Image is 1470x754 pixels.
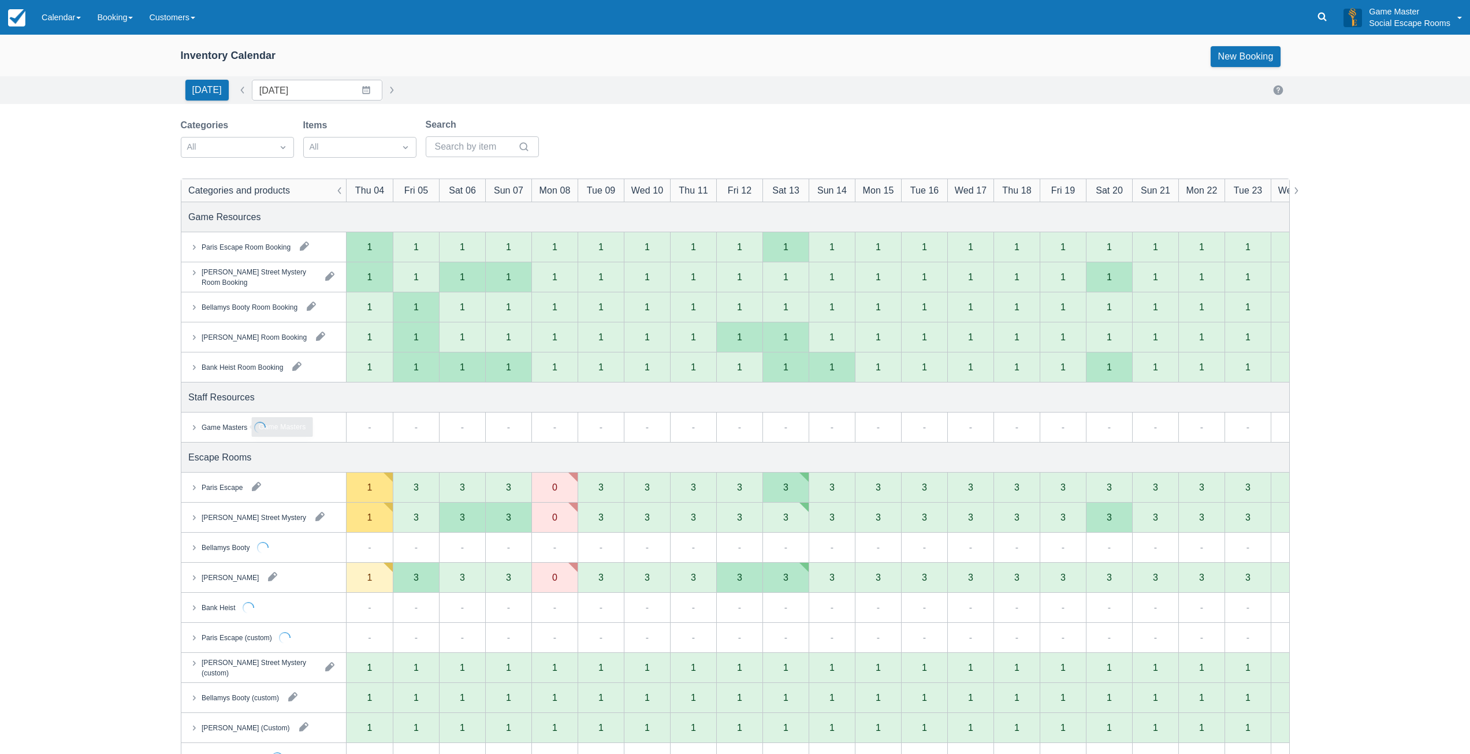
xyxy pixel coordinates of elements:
[414,302,419,311] div: 1
[414,272,419,281] div: 1
[1153,302,1158,311] div: 1
[414,420,417,434] div: -
[876,272,881,281] div: 1
[201,542,250,552] div: Bellamys Booty
[783,512,788,522] div: 3
[1153,482,1158,492] div: 3
[252,417,313,437] div: Game Masters
[1096,183,1123,197] div: Sat 20
[1153,362,1158,372] div: 1
[691,600,694,614] div: -
[1278,183,1309,197] div: Wed 24
[506,512,511,522] div: 3
[277,142,289,153] span: Dropdown icon
[829,573,835,582] div: 3
[355,183,384,197] div: Thu 04
[631,183,663,197] div: Wed 10
[876,512,881,522] div: 3
[737,302,742,311] div: 1
[922,272,927,281] div: 1
[645,302,650,311] div: 1
[1200,540,1203,554] div: -
[1107,362,1112,372] div: 1
[1061,540,1064,554] div: -
[367,242,372,251] div: 1
[1014,573,1019,582] div: 3
[188,210,261,224] div: Game Resources
[737,573,742,582] div: 3
[876,362,881,372] div: 1
[506,272,511,281] div: 1
[968,332,973,341] div: 1
[460,420,463,434] div: -
[188,183,290,197] div: Categories and products
[645,332,650,341] div: 1
[426,118,461,132] label: Search
[1153,630,1156,644] div: -
[830,420,833,434] div: -
[1060,242,1066,251] div: 1
[201,242,290,252] div: Paris Escape Room Booking
[414,663,419,672] div: 1
[1200,600,1203,614] div: -
[1245,573,1251,582] div: 3
[368,630,371,644] div: -
[691,630,694,644] div: -
[968,512,973,522] div: 3
[922,540,925,554] div: -
[460,512,465,522] div: 3
[552,242,557,251] div: 1
[414,242,419,251] div: 1
[367,573,372,582] div: 1
[968,573,973,582] div: 3
[829,242,835,251] div: 1
[1107,482,1112,492] div: 3
[553,540,556,554] div: -
[727,183,751,197] div: Fri 12
[691,362,696,372] div: 1
[460,663,465,672] div: 1
[1153,512,1158,522] div: 3
[1344,8,1362,27] img: A3
[1107,630,1110,644] div: -
[783,272,788,281] div: 1
[738,420,740,434] div: -
[460,272,465,281] div: 1
[506,332,511,341] div: 1
[493,183,523,197] div: Sun 07
[1246,600,1249,614] div: -
[922,573,927,582] div: 3
[691,420,694,434] div: -
[1199,302,1204,311] div: 1
[645,272,650,281] div: 1
[414,332,419,341] div: 1
[460,630,463,644] div: -
[830,540,833,554] div: -
[367,512,372,522] div: 1
[506,302,511,311] div: 1
[507,630,509,644] div: -
[553,600,556,614] div: -
[691,302,696,311] div: 1
[552,663,557,672] div: 1
[1060,272,1066,281] div: 1
[552,362,557,372] div: 1
[449,183,476,197] div: Sat 06
[368,600,371,614] div: -
[599,600,602,614] div: -
[201,332,306,342] div: [PERSON_NAME] Room Booking
[691,540,694,554] div: -
[1014,242,1019,251] div: 1
[1153,272,1158,281] div: 1
[830,630,833,644] div: -
[645,663,650,672] div: 1
[645,420,648,434] div: -
[414,540,417,554] div: -
[201,266,315,287] div: [PERSON_NAME] Street Mystery Room Booking
[922,242,927,251] div: 1
[599,420,602,434] div: -
[552,272,557,281] div: 1
[201,512,306,522] div: [PERSON_NAME] Street Mystery
[829,302,835,311] div: 1
[460,540,463,554] div: -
